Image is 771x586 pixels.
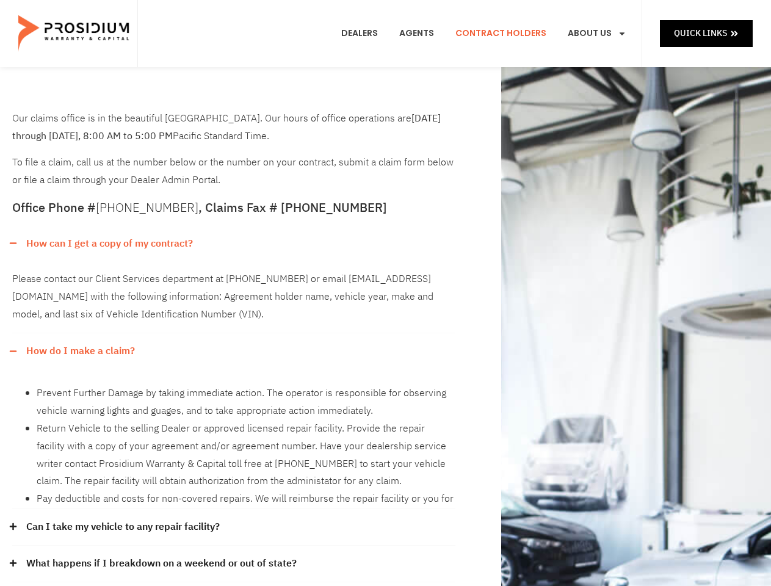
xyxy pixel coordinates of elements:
[12,546,455,582] div: What happens if I breakdown on a weekend or out of state?
[12,111,441,143] b: [DATE] through [DATE], 8:00 AM to 5:00 PM
[332,11,635,56] nav: Menu
[12,201,455,214] h5: Office Phone # , Claims Fax # [PHONE_NUMBER]
[559,11,635,56] a: About Us
[390,11,443,56] a: Agents
[26,555,297,573] a: What happens if I breakdown on a weekend or out of state?
[332,11,387,56] a: Dealers
[12,226,455,262] div: How can I get a copy of my contract?
[12,509,455,546] div: Can I take my vehicle to any repair facility?
[12,110,455,145] p: Our claims office is in the beautiful [GEOGRAPHIC_DATA]. Our hours of office operations are Pacif...
[37,385,455,420] li: Prevent Further Damage by taking immediate action. The operator is responsible for observing vehi...
[12,261,455,333] div: How can I get a copy of my contract?
[446,11,556,56] a: Contract Holders
[37,490,455,543] li: Pay deductible and costs for non-covered repairs. We will reimburse the repair facility or you fo...
[96,198,198,217] a: [PHONE_NUMBER]
[26,235,193,253] a: How can I get a copy of my contract?
[37,420,455,490] li: Return Vehicle to the selling Dealer or approved licensed repair facility. Provide the repair fac...
[12,110,455,189] div: To file a claim, call us at the number below or the number on your contract, submit a claim form ...
[660,20,753,46] a: Quick Links
[12,369,455,510] div: How do I make a claim?
[674,26,727,41] span: Quick Links
[26,342,135,360] a: How do I make a claim?
[12,333,455,369] div: How do I make a claim?
[26,518,220,536] a: Can I take my vehicle to any repair facility?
